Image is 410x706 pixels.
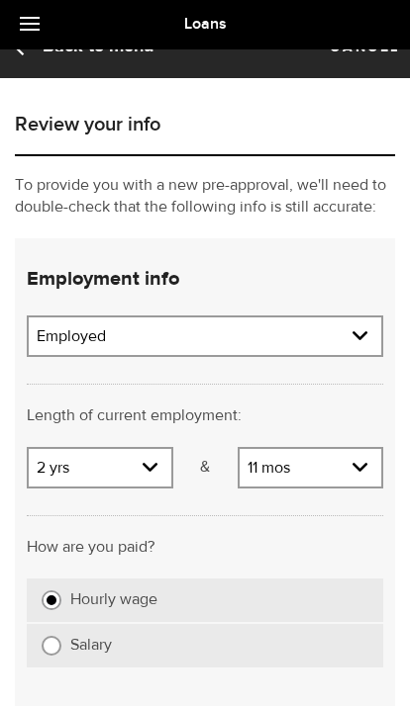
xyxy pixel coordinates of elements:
h1: Review your info [15,115,395,134]
input: Salary [42,636,61,656]
input: Hourly wage [42,590,61,610]
button: Open LiveChat chat widget [16,8,75,67]
label: Salary [70,636,368,656]
p: & [173,457,238,479]
p: How are you paid? [27,537,383,559]
span: Loans [184,15,227,34]
label: Hourly wage [70,590,368,610]
strong: Employment info [27,269,179,289]
p: To provide you with a new pre-approval, we'll need to double-check that the following info is sti... [15,175,395,219]
p: Length of current employment: [27,405,383,427]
